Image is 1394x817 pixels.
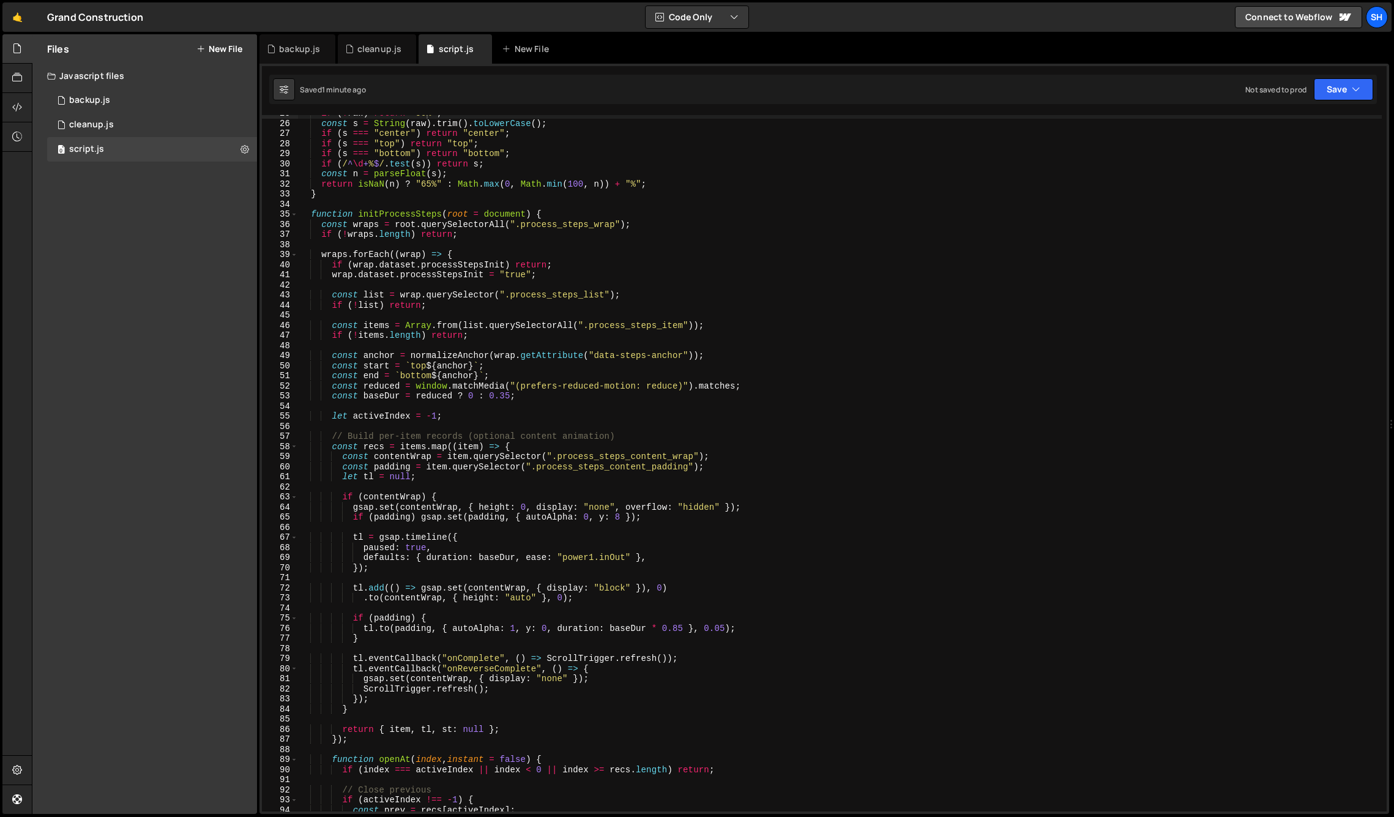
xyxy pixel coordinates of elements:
[262,250,298,260] div: 39
[262,391,298,401] div: 53
[262,553,298,563] div: 69
[262,341,298,351] div: 48
[262,411,298,422] div: 55
[262,371,298,381] div: 51
[262,229,298,240] div: 37
[262,674,298,684] div: 81
[262,290,298,300] div: 43
[279,43,320,55] div: backup.js
[262,200,298,210] div: 34
[262,573,298,583] div: 71
[262,745,298,755] div: 88
[32,64,257,88] div: Javascript files
[262,321,298,331] div: 46
[262,725,298,735] div: 86
[262,280,298,291] div: 42
[357,43,402,55] div: cleanup.js
[262,310,298,321] div: 45
[262,482,298,493] div: 62
[262,563,298,573] div: 70
[262,543,298,553] div: 68
[262,785,298,796] div: 92
[262,684,298,695] div: 82
[47,88,257,113] div: 16624/45289.js
[300,84,366,95] div: Saved
[322,84,366,95] div: 1 minute ago
[262,532,298,543] div: 67
[1235,6,1362,28] a: Connect to Webflow
[69,95,110,106] div: backup.js
[262,472,298,482] div: 61
[196,44,242,54] button: New File
[262,644,298,654] div: 78
[47,10,143,24] div: Grand Construction
[262,694,298,704] div: 83
[262,775,298,785] div: 91
[262,422,298,432] div: 56
[262,805,298,816] div: 94
[1245,84,1306,95] div: Not saved to prod
[262,351,298,361] div: 49
[262,664,298,674] div: 80
[262,462,298,472] div: 60
[262,179,298,190] div: 32
[262,270,298,280] div: 41
[262,654,298,664] div: 79
[262,189,298,200] div: 33
[262,361,298,371] div: 50
[69,119,114,130] div: cleanup.js
[262,755,298,765] div: 89
[47,137,257,162] div: 16624/45287.js
[262,431,298,442] div: 57
[262,401,298,412] div: 54
[58,146,65,155] span: 0
[262,795,298,805] div: 93
[646,6,748,28] button: Code Only
[262,260,298,270] div: 40
[262,139,298,149] div: 28
[47,42,69,56] h2: Files
[262,442,298,452] div: 58
[262,169,298,179] div: 31
[262,734,298,745] div: 87
[262,765,298,775] div: 90
[262,240,298,250] div: 38
[262,633,298,644] div: 77
[262,119,298,129] div: 26
[502,43,553,55] div: New File
[1314,78,1373,100] button: Save
[1366,6,1388,28] a: Sh
[262,159,298,170] div: 30
[262,209,298,220] div: 35
[69,144,104,155] div: script.js
[2,2,32,32] a: 🤙
[262,300,298,311] div: 44
[262,613,298,624] div: 75
[262,603,298,614] div: 74
[262,583,298,594] div: 72
[439,43,474,55] div: script.js
[262,593,298,603] div: 73
[262,492,298,502] div: 63
[262,704,298,715] div: 84
[262,381,298,392] div: 52
[262,523,298,533] div: 66
[262,502,298,513] div: 64
[262,330,298,341] div: 47
[262,129,298,139] div: 27
[47,113,257,137] div: 16624/45288.js
[262,149,298,159] div: 29
[262,512,298,523] div: 65
[262,624,298,634] div: 76
[262,452,298,462] div: 59
[262,220,298,230] div: 36
[262,714,298,725] div: 85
